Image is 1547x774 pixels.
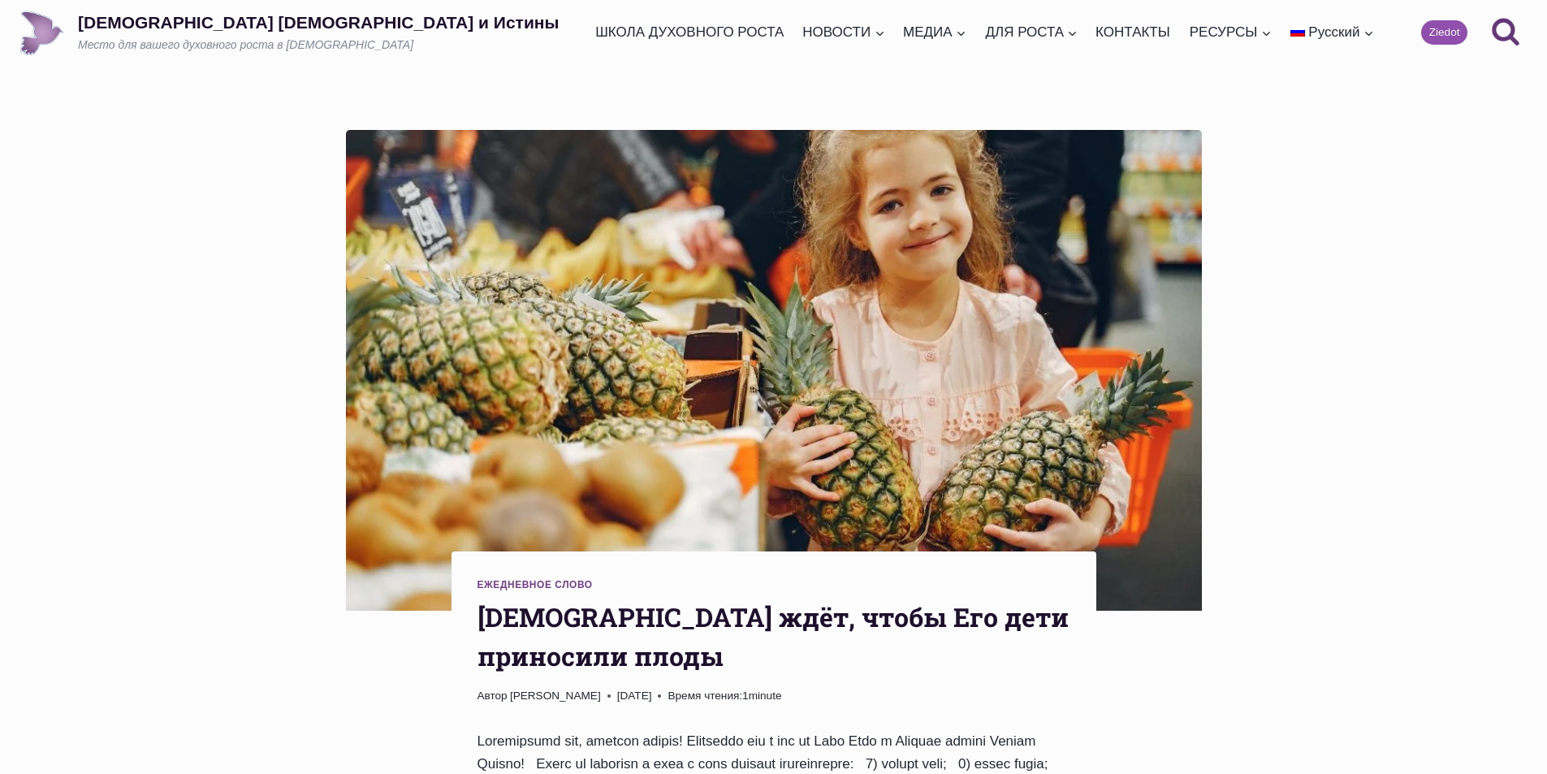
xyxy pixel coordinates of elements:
[617,687,652,705] time: [DATE]
[477,598,1070,676] h1: [DEMOGRAPHIC_DATA] ждёт, чтобы Его дети приносили плоды
[1190,21,1272,43] span: РЕСУРСЫ
[477,687,508,705] span: Автор
[668,690,742,702] span: Время чтения:
[19,11,64,55] img: Draudze Gars un Patiesība
[1309,24,1360,40] span: Русский
[985,21,1078,43] span: ДЛЯ РОСТА
[668,687,781,705] span: 1
[510,690,601,702] a: [PERSON_NAME]
[19,11,559,55] a: [DEMOGRAPHIC_DATA] [DEMOGRAPHIC_DATA] и ИстиныМесто для вашего духовного роста в [DEMOGRAPHIC_DATA]
[477,579,593,590] a: Ежедневное слово
[78,37,559,54] p: Место для вашего духовного роста в [DEMOGRAPHIC_DATA]
[904,21,967,43] span: МЕДИА
[749,690,782,702] span: minute
[1484,11,1528,54] button: Показать форму поиска
[803,21,885,43] span: НОВОСТИ
[78,12,559,32] p: [DEMOGRAPHIC_DATA] [DEMOGRAPHIC_DATA] и Истины
[1421,20,1467,45] a: Ziedot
